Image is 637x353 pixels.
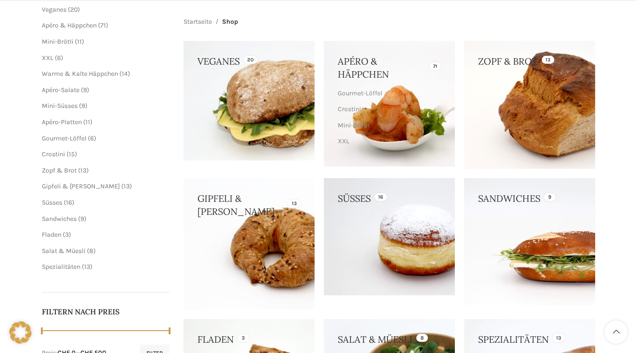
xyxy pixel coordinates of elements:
[42,38,73,46] a: Mini-Brötli
[122,70,128,78] span: 14
[184,17,238,27] nav: Breadcrumb
[83,86,87,94] span: 9
[42,167,77,174] a: Zopf & Brot
[65,231,69,239] span: 3
[42,21,97,29] a: Apéro & Häppchen
[604,320,628,344] a: Scroll to top button
[124,182,130,190] span: 13
[90,134,94,142] span: 6
[70,6,78,13] span: 20
[184,17,212,27] a: Startseite
[80,167,86,174] span: 13
[42,54,53,62] a: XXL
[42,306,170,317] h5: Filtern nach Preis
[338,149,439,165] a: Warme & Kalte Häppchen
[42,86,79,94] a: Apéro-Salate
[77,38,82,46] span: 11
[338,133,439,149] a: XXL
[42,70,118,78] a: Warme & Kalte Häppchen
[42,263,80,271] a: Spezialitäten
[42,231,61,239] a: Fladen
[338,101,439,117] a: Crostini
[69,150,75,158] span: 15
[338,86,439,101] a: Gourmet-Löffel
[100,21,106,29] span: 71
[85,118,90,126] span: 11
[57,54,61,62] span: 6
[222,17,238,27] span: Shop
[42,215,77,223] a: Sandwiches
[89,247,93,255] span: 8
[80,215,84,223] span: 9
[42,118,82,126] a: Apéro-Platten
[42,6,66,13] a: Veganes
[42,102,78,110] a: Mini-Süsses
[338,118,439,133] a: Mini-Brötli
[42,199,62,206] a: Süsses
[42,150,65,158] a: Crostini
[42,134,86,142] a: Gourmet-Löffel
[84,263,90,271] span: 13
[66,199,72,206] span: 16
[42,182,120,190] a: Gipfeli & [PERSON_NAME]
[81,102,85,110] span: 9
[42,247,85,255] a: Salat & Müesli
